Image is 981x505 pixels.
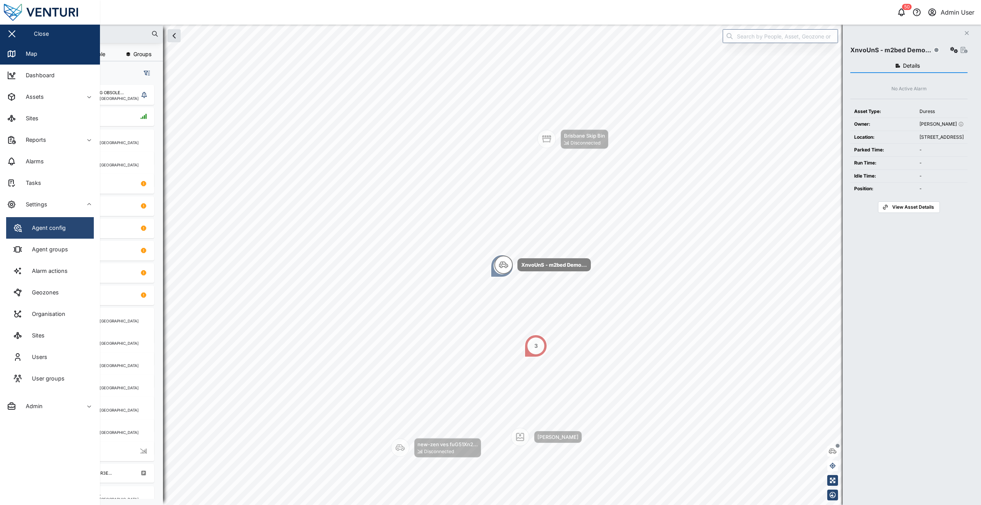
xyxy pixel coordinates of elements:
[6,217,94,239] a: Agent config
[20,179,41,187] div: Tasks
[20,402,43,410] div: Admin
[903,63,920,68] span: Details
[854,159,912,167] div: Run Time:
[6,303,94,325] a: Organisation
[850,45,931,55] div: XnvoUnS - m2bed Demo...
[20,93,44,101] div: Assets
[919,108,964,115] div: Duress
[20,71,55,80] div: Dashboard
[26,310,65,318] div: Organisation
[854,134,912,141] div: Location:
[6,239,94,260] a: Agent groups
[537,433,579,441] div: [PERSON_NAME]
[6,368,94,389] a: User groups
[26,245,68,254] div: Agent groups
[892,202,934,213] span: View Asset Details
[854,121,912,128] div: Owner:
[6,282,94,303] a: Geozones
[919,121,964,128] div: [PERSON_NAME]
[919,173,964,180] div: -
[919,185,964,193] div: -
[878,201,939,213] a: View Asset Details
[494,256,591,274] div: Map marker
[902,4,912,10] div: 50
[564,132,605,140] div: Brisbane Skip Bin
[20,200,47,209] div: Settings
[854,185,912,193] div: Position:
[6,325,94,346] a: Sites
[919,159,964,167] div: -
[424,448,454,455] div: Disconnected
[723,29,838,43] input: Search by People, Asset, Geozone or Place
[26,288,59,297] div: Geozones
[891,85,927,93] div: No Active Alarm
[20,136,46,144] div: Reports
[20,50,37,58] div: Map
[417,440,478,448] div: new-zen ves fuG51Xn2...
[20,114,38,123] div: Sites
[854,146,912,154] div: Parked Time:
[521,261,587,269] div: XnvoUnS - m2bed Demo...
[534,342,538,350] div: 3
[26,224,66,232] div: Agent config
[854,108,912,115] div: Asset Type:
[919,134,964,141] div: [STREET_ADDRESS]
[941,8,974,17] div: Admin User
[25,25,981,505] canvas: Map
[537,130,609,149] div: Map marker
[4,4,104,21] img: Main Logo
[34,30,49,38] div: Close
[919,146,964,154] div: -
[854,173,912,180] div: Idle Time:
[927,7,975,18] button: Admin User
[570,140,600,147] div: Disconnected
[26,374,65,383] div: User groups
[391,438,481,458] div: Map marker
[6,346,94,368] a: Users
[26,267,68,275] div: Alarm actions
[524,334,547,357] div: Map marker
[26,353,47,361] div: Users
[20,157,44,166] div: Alarms
[26,331,45,340] div: Sites
[133,51,151,57] span: Groups
[6,260,94,282] a: Alarm actions
[490,254,514,277] div: Map marker
[511,428,582,446] div: Map marker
